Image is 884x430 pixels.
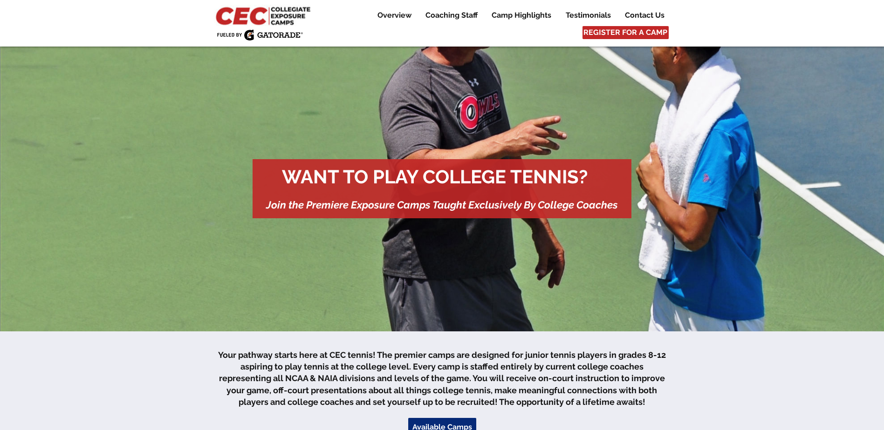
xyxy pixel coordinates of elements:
p: Contact Us [620,10,669,21]
span: Join the Premiere Exposure Camps Taught Exclusively By College Coaches [266,199,618,211]
a: Contact Us [618,10,671,21]
p: Overview [373,10,416,21]
p: Testimonials [561,10,616,21]
p: Coaching Staff [421,10,482,21]
nav: Site [363,10,671,21]
a: Coaching Staff [418,10,484,21]
a: Overview [370,10,418,21]
span: REGISTER FOR A CAMP [583,27,667,38]
a: Testimonials [559,10,617,21]
a: Camp Highlights [485,10,558,21]
a: REGISTER FOR A CAMP [582,26,669,39]
span: WANT TO PLAY COLLEGE TENNIS? [282,166,588,188]
span: Your pathway starts here at CEC tennis! The premier camps are designed for junior tennis players ... [218,350,666,407]
img: CEC Logo Primary_edited.jpg [214,5,315,26]
img: Fueled by Gatorade.png [217,29,303,40]
p: Camp Highlights [487,10,556,21]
